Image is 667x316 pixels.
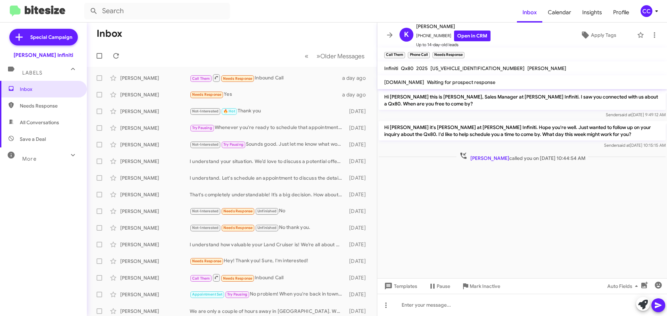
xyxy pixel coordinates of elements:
div: [PERSON_NAME] [120,174,190,181]
span: Qx80 [401,65,413,71]
div: [DATE] [346,308,371,315]
p: Hi [PERSON_NAME] it's [PERSON_NAME] at [PERSON_NAME] Infiniti. Hope you're well. Just wanted to f... [379,121,666,140]
button: Apply Tags [562,29,634,41]
span: Unfinished [257,209,277,213]
h1: Inbox [97,28,122,39]
div: Sounds good. Just let me know what works for you. Thank you! [190,140,346,148]
div: [DATE] [346,141,371,148]
div: No thank you. [190,224,346,232]
div: [PERSON_NAME] [120,158,190,165]
span: Calendar [542,2,577,23]
button: Previous [300,49,313,63]
div: Whenever you're ready to schedule that appointment, just reach out. I'm here to help with the det... [190,124,346,132]
span: Try Pausing [192,126,212,130]
span: K [404,29,409,40]
span: 🔥 Hot [223,109,235,113]
div: [DATE] [346,191,371,198]
div: No [190,207,346,215]
div: [PERSON_NAME] [120,108,190,115]
span: Needs Response [192,259,222,263]
a: Open in CRM [454,31,491,41]
span: Try Pausing [223,142,244,147]
div: [PERSON_NAME] [120,141,190,148]
div: [PERSON_NAME] [120,125,190,131]
div: [PERSON_NAME] [120,91,190,98]
span: Appointment Set [192,292,223,297]
div: Thank you [190,107,346,115]
div: I understand your situation. We’d love to discuss a potential offer for your Q50. Would you like ... [190,158,346,165]
div: [DATE] [346,241,371,248]
span: [PERSON_NAME] [527,65,566,71]
span: Up to 14-day-old leads [416,41,491,48]
div: Hey! Thank you! Sure, I'm interested! [190,257,346,265]
span: » [316,52,320,60]
div: [PERSON_NAME] [120,191,190,198]
div: [PERSON_NAME] [120,291,190,298]
div: Yes [190,91,342,99]
span: Templates [383,280,417,292]
div: [DATE] [346,208,371,215]
div: [PERSON_NAME] [120,308,190,315]
div: [DATE] [346,224,371,231]
span: Not-Interested [192,209,219,213]
div: a day ago [342,75,371,82]
a: Profile [608,2,635,23]
div: a day ago [342,91,371,98]
span: Pause [437,280,450,292]
span: Mark Inactive [470,280,500,292]
small: Call Them [384,52,405,58]
div: CC [641,5,652,17]
div: Inbound Call [190,273,346,282]
span: Older Messages [320,52,364,60]
span: Call Them [192,76,210,81]
span: said at [618,143,630,148]
small: Needs Response [433,52,464,58]
span: Needs Response [20,102,79,109]
span: Infiniti [384,65,398,71]
p: Hi [PERSON_NAME] this is [PERSON_NAME], Sales Manager at [PERSON_NAME] Infiniti. I saw you connec... [379,91,666,110]
div: [DATE] [346,291,371,298]
div: [DATE] [346,108,371,115]
span: More [22,156,36,162]
div: No problem! When you're back in town, let me know a good time to connect. Looking forward to help... [190,290,346,298]
div: [DATE] [346,274,371,281]
small: Phone Call [408,52,429,58]
span: Try Pausing [227,292,247,297]
span: Labels [22,70,42,76]
span: said at [619,112,632,117]
span: Not-Interested [192,142,219,147]
a: Special Campaign [9,29,78,45]
span: Waiting for prospect response [427,79,495,85]
div: I understand how valuable your Land Cruiser is! We’re all about providing fair appraisals based o... [190,241,346,248]
span: Unfinished [257,225,277,230]
span: 2025 [416,65,428,71]
span: Sender [DATE] 9:49:12 AM [606,112,666,117]
span: Needs Response [223,76,253,81]
div: [DATE] [346,174,371,181]
button: Auto Fields [602,280,646,292]
div: [DATE] [346,158,371,165]
span: « [305,52,308,60]
div: [PERSON_NAME] Infiniti [14,52,73,59]
button: Pause [423,280,456,292]
span: Call Them [192,276,210,281]
button: CC [635,5,659,17]
span: [DOMAIN_NAME] [384,79,424,85]
span: All Conversations [20,119,59,126]
span: Save a Deal [20,136,46,143]
span: Auto Fields [607,280,641,292]
span: [US_VEHICLE_IDENTIFICATION_NUMBER] [430,65,525,71]
div: Inbound Call [190,74,342,82]
div: [DATE] [346,125,371,131]
span: Special Campaign [30,34,72,41]
div: [PERSON_NAME] [120,274,190,281]
button: Next [312,49,369,63]
span: Insights [577,2,608,23]
div: [PERSON_NAME] [120,224,190,231]
div: [PERSON_NAME] [120,75,190,82]
button: Templates [377,280,423,292]
span: Apply Tags [591,29,616,41]
a: Inbox [517,2,542,23]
